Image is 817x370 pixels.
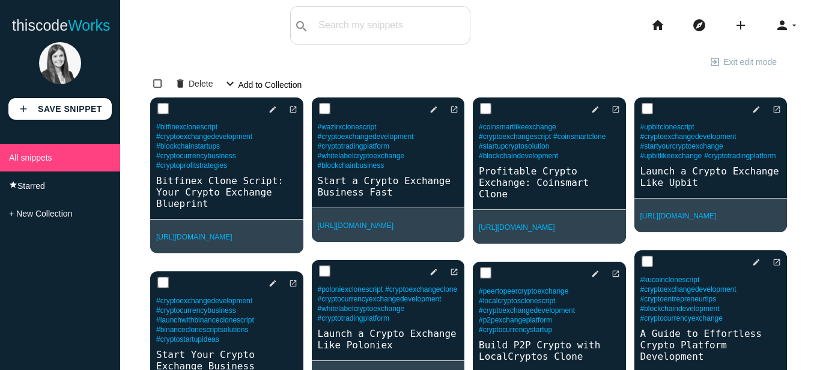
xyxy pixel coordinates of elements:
a: #upbitlikeexchange [640,152,702,160]
a: Bitfinex Clone Script: Your Crypto Exchange Blueprint [150,174,303,211]
a: edit [582,263,600,285]
span: + New Collection [9,209,72,218]
a: edit [743,99,761,120]
a: edit [420,261,438,283]
a: Build P2P Crypto with LocalCryptos Clone [473,338,626,363]
i: add [18,98,29,120]
a: #cryptoentrepreneurtips [640,295,717,303]
a: #cryptoexchangedevelopment [640,285,737,294]
a: #cryptoprofitstrategies [156,161,227,170]
a: #cryptocurrencystartup [479,325,552,334]
a: thiscodeWorks [12,6,111,45]
i: edit [430,261,438,283]
a: #coinsmartclone [553,132,606,141]
a: open_in_new [602,99,620,120]
i: open_in_new [450,261,458,283]
a: #kucoinclonescript [640,276,700,284]
span: Works [68,17,110,34]
a: #launchwithbinanceclonescript [156,316,254,324]
a: edit [259,99,277,120]
a: #whitelabelcryptoexchange [318,152,405,160]
a: #cryptostartupideas [156,335,219,344]
a: edit [259,273,277,294]
span: All snippets [9,153,52,162]
a: #cryptocurrencybusiness [156,152,236,160]
i: check_box_outline_blank [152,73,163,93]
a: #startupcryptosolution [479,142,549,150]
button: search [291,7,312,44]
a: #peertopeercryptoexchange [479,287,568,295]
i: edit [430,99,438,120]
span: Delete [189,73,213,93]
i: open_in_new [773,99,781,120]
a: Launch a Crypto Exchange Like Upbit [634,164,788,190]
button: deleteDelete [165,72,223,94]
i: home [651,6,665,45]
a: #cryptoexchangeclone [385,285,457,294]
a: edit [420,99,438,120]
i: star [9,180,17,189]
a: #bitfinexclonescript [156,123,217,131]
input: Search my snippets [312,13,470,38]
i: edit [269,273,277,294]
i: open_in_new [773,251,781,273]
a: edit [582,99,600,120]
a: #cryptoexchangedevelopment [640,132,737,141]
a: #cryptoexchangedevelopment [318,132,414,141]
a: #localcryptosclonescript [479,297,555,305]
a: #cryptoexchangedevelopment [479,306,575,315]
a: #cryptoexchangescript [479,132,551,141]
i: edit [269,99,277,120]
i: search [294,7,309,46]
a: exit_to_appExit edit mode [699,51,787,72]
i: arrow_drop_down [789,6,799,45]
i: exit_to_app [709,51,720,72]
a: #cryptotradingplatform [704,152,776,160]
a: #cryptocurrencyexchange [640,314,723,322]
a: Launch a Crypto Exchange Like Poloniex [312,327,465,352]
a: #blockchainstartups [156,142,220,150]
i: edit [752,99,761,120]
span: Starred [17,181,45,191]
a: #binanceclonescriptsolutions [156,325,248,334]
i: edit [752,251,761,273]
a: open_in_new [763,99,781,120]
a: [URL][DOMAIN_NAME] [318,221,394,230]
a: open_in_new [602,263,620,285]
a: [URL][DOMAIN_NAME] [479,223,555,232]
a: #whitelabelcryptoexchange [318,304,405,313]
a: #upbitclonescript [640,123,694,131]
a: edit [743,251,761,273]
a: #cryptoexchangedevelopment [156,132,252,141]
a: open_in_new [279,273,297,294]
a: #blockchaindevelopment [640,304,720,313]
a: Start a Crypto Exchange Business Fast [312,174,465,199]
i: edit [591,99,600,120]
i: open_in_new [289,99,297,120]
a: addSave Snippet [8,98,112,120]
a: #coinsmartlikeexchange [479,123,556,131]
a: #blockchaindevelopment [479,152,558,160]
a: open_in_new [279,99,297,120]
i: delete [175,73,186,93]
i: open_in_new [289,273,297,294]
i: open_in_new [450,99,458,120]
a: #wazirxclonescript [318,123,377,131]
a: A Guide to Effortless Crypto Platform Development [634,327,788,363]
i: open_in_new [612,99,620,120]
a: #cryptocurrencybusiness [156,306,236,315]
a: #cryptocurrencyexchangedevelopment [318,295,442,303]
a: #cryptotradingplatform [318,142,389,150]
a: #p2pexchangeplatform [479,316,552,324]
i: add [733,6,748,45]
a: #cryptotradingplatform [318,314,389,322]
i: explore [692,6,706,45]
i: edit [591,263,600,285]
b: Save Snippet [38,104,102,114]
i: open_in_new [612,263,620,285]
a: open_in_new [763,251,781,273]
button: check_box_outline_blank [150,72,165,94]
a: #poloniexclonescript [318,285,383,294]
a: Profitable Crypto Exchange: Coinsmart Clone [473,164,626,201]
a: #cryptoexchangedevelopment [156,297,252,305]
